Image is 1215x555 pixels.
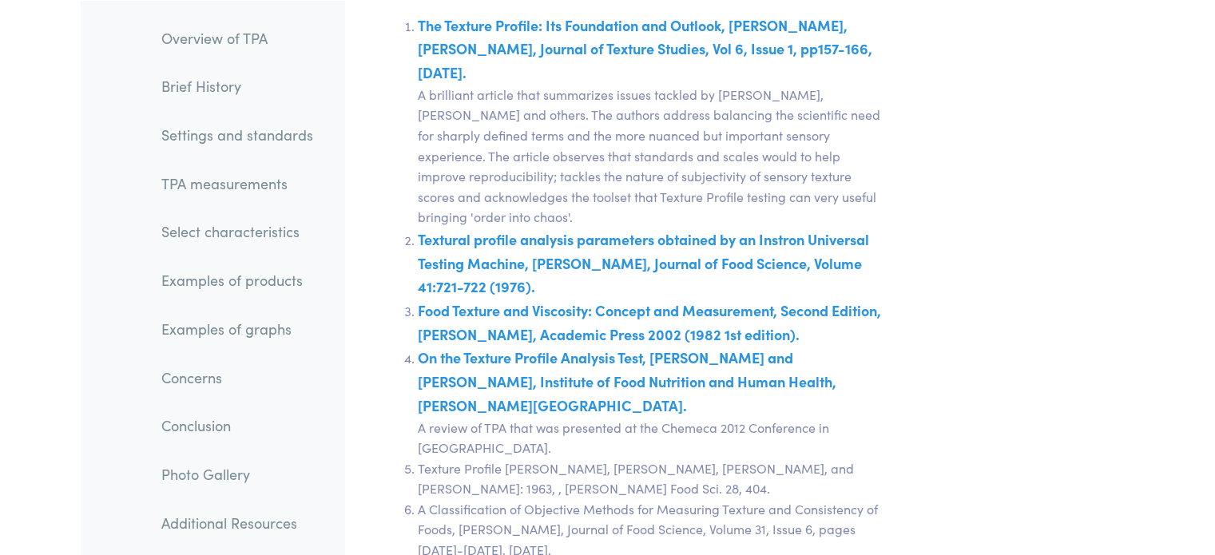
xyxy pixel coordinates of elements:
a: Brief History [149,68,326,105]
a: TPA measurements [149,165,326,201]
a: Examples of products [149,262,326,299]
a: Conclusion [149,407,326,444]
a: Photo Gallery [149,455,326,492]
a: Food Texture and Viscosity: Concept and Measurement, Second Edition, [PERSON_NAME], Academic Pres... [418,300,881,344]
a: Settings and standards [149,116,326,153]
a: Additional Resources [149,504,326,541]
li: A review of TPA that was presented at the Chemeca 2012 Conference in [GEOGRAPHIC_DATA]. [418,346,890,458]
li: A brilliant article that summarizes issues tackled by [PERSON_NAME], [PERSON_NAME] and others. Th... [418,14,890,228]
a: The Texture Profile: Its Foundation and Outlook, [PERSON_NAME], [PERSON_NAME], Journal of Texture... [418,15,872,82]
a: Overview of TPA [149,19,326,56]
a: Examples of graphs [149,310,326,347]
a: Select characteristics [149,213,326,250]
a: On the Texture Profile Analysis Test, [PERSON_NAME] and [PERSON_NAME], Institute of Food Nutritio... [418,347,836,414]
li: Texture Profile [PERSON_NAME], [PERSON_NAME], [PERSON_NAME], and [PERSON_NAME]: 1963, , [PERSON_N... [418,458,890,499]
a: Textural profile analysis parameters obtained by an Instron Universal Testing Machine, [PERSON_NA... [418,229,869,296]
a: Concerns [149,359,326,395]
